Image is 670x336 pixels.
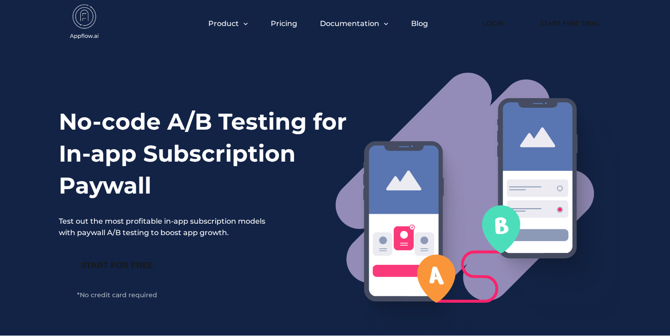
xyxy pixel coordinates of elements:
[59,215,335,239] div: Test out the most profitable in-app subscription models with paywall A/B testing to boost app gro...
[59,106,366,202] h1: No-code A/B Testing for In-app Subscription Paywall
[320,19,379,28] span: Documentation
[77,292,157,298] span: *No credit card required
[335,73,618,336] img: paywall-ab-testing
[469,13,517,33] a: Login
[208,19,239,28] span: Product
[208,19,248,28] button: Product
[59,252,175,278] a: START FOR FREE
[271,19,297,28] a: Pricing
[62,5,107,41] img: appflow.ai-logo
[320,19,388,28] button: Documentation
[411,19,428,28] a: Blog
[531,13,608,33] a: Start Free Trial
